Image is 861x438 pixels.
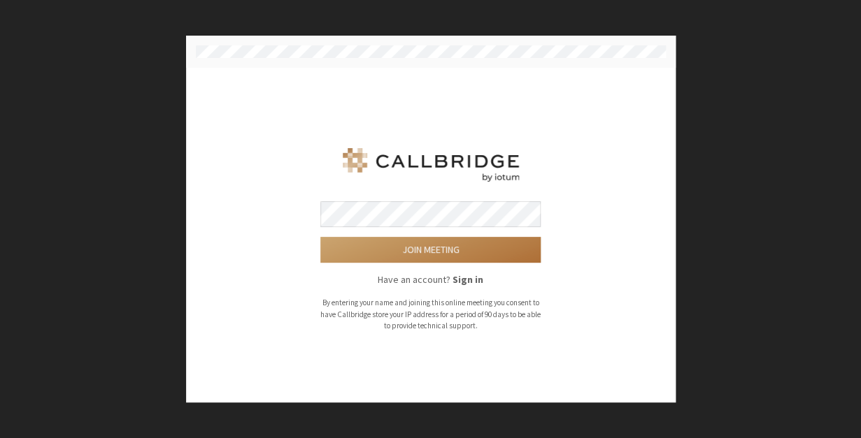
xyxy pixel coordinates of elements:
button: Join meeting [320,237,541,263]
button: Sign in [453,272,483,287]
strong: Sign in [453,273,483,286]
img: Iotum [340,148,522,182]
p: Have an account? [320,272,541,287]
p: By entering your name and joining this online meeting you consent to have Callbridge store your I... [320,297,541,332]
